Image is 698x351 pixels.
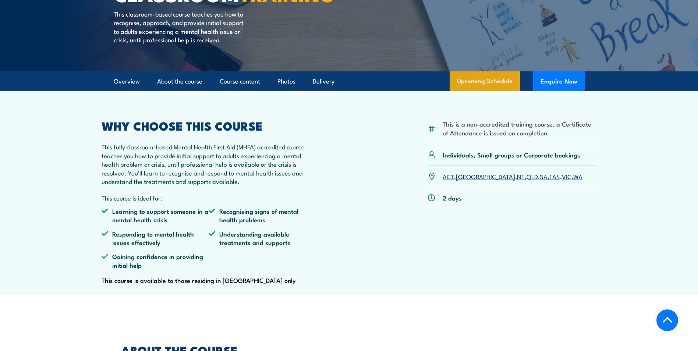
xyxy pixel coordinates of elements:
[443,194,462,202] p: 2 days
[450,71,520,91] a: Upcoming Schedule
[209,230,316,247] li: Understanding available treatments and supports
[443,120,597,137] li: This is a non-accredited training course, a Certificate of Attendance is issued on completion.
[102,194,316,202] p: This course is ideal for:
[562,172,571,181] a: VIC
[157,72,202,91] a: About the course
[443,150,580,159] p: Individuals, Small groups or Corporate bookings
[114,72,140,91] a: Overview
[313,72,334,91] a: Delivery
[533,71,585,91] button: Enquire Now
[220,72,260,91] a: Course content
[517,172,525,181] a: NT
[102,120,316,286] div: This course is available to those residing in [GEOGRAPHIC_DATA] only
[102,142,316,185] p: This fully classroom-based Mental Health First Aid (MHFA) accredited course teaches you how to pr...
[540,172,548,181] a: SA
[102,120,316,131] h2: WHY CHOOSE THIS COURSE
[527,172,538,181] a: QLD
[114,10,248,44] p: This classroom-based course teaches you how to recognise, approach, and provide initial support t...
[102,207,209,224] li: Learning to support someone in a mental health crisis
[456,172,515,181] a: [GEOGRAPHIC_DATA]
[102,230,209,247] li: Responding to mental health issues effectively
[209,207,316,224] li: Recognising signs of mental health problems
[277,72,295,91] a: Photos
[102,252,209,269] li: Gaining confidence in providing initial help
[443,172,454,181] a: ACT
[573,172,582,181] a: WA
[443,172,582,181] p: , , , , , , ,
[549,172,560,181] a: TAS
